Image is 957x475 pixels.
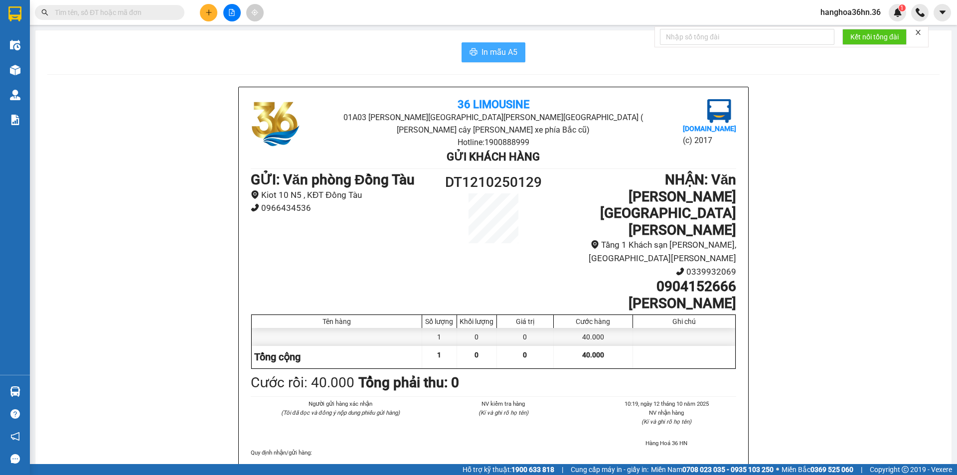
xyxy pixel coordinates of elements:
[810,466,853,474] strong: 0369 525 060
[254,317,419,325] div: Tên hàng
[251,190,259,199] span: environment
[938,8,947,17] span: caret-down
[499,317,551,325] div: Giá trị
[437,351,441,359] span: 1
[497,328,554,346] div: 0
[915,29,922,36] span: close
[554,328,633,346] div: 40.000
[55,7,172,18] input: Tìm tên, số ĐT hoặc mã đơn
[254,351,301,363] span: Tổng cộng
[707,99,731,123] img: logo.jpg
[554,238,736,265] li: Tầng 1 Khách sạn [PERSON_NAME], [GEOGRAPHIC_DATA][PERSON_NAME]
[200,4,217,21] button: plus
[676,267,684,276] span: phone
[458,98,529,111] b: 36 Limousine
[462,42,525,62] button: printerIn mẫu A5
[893,8,902,17] img: icon-new-feature
[434,399,573,408] li: NV kiểm tra hàng
[281,409,400,416] i: (Tôi đã đọc và đồng ý nộp dung phiếu gửi hàng)
[683,125,736,133] b: [DOMAIN_NAME]
[358,374,459,391] b: Tổng phải thu: 0
[636,317,733,325] div: Ghi chú
[10,65,20,75] img: warehouse-icon
[463,464,554,475] span: Hỗ trợ kỹ thuật:
[475,351,478,359] span: 0
[228,9,235,16] span: file-add
[460,317,494,325] div: Khối lượng
[597,408,736,417] li: NV nhận hàng
[8,6,21,21] img: logo-vxr
[641,418,691,425] i: (Kí và ghi rõ họ tên)
[10,432,20,441] span: notification
[422,328,457,346] div: 1
[597,439,736,448] li: Hàng Hoá 36 HN
[902,466,909,473] span: copyright
[556,317,630,325] div: Cước hàng
[246,4,264,21] button: aim
[251,448,736,457] div: Quy định nhận/gửi hàng :
[251,171,415,188] b: GỬI : Văn phòng Đồng Tàu
[554,295,736,312] h1: [PERSON_NAME]
[842,29,907,45] button: Kết nối tổng đài
[554,278,736,295] h1: 0904152666
[682,466,774,474] strong: 0708 023 035 - 0935 103 250
[251,372,354,394] div: Cước rồi : 40.000
[41,9,48,16] span: search
[10,386,20,397] img: warehouse-icon
[331,136,655,149] li: Hotline: 1900888999
[251,99,301,149] img: logo.jpg
[10,115,20,125] img: solution-icon
[251,203,259,212] span: phone
[651,464,774,475] span: Miền Nam
[850,31,899,42] span: Kết nối tổng đài
[582,351,604,359] span: 40.000
[433,171,554,193] h1: DT1210250129
[554,265,736,279] li: 0339932069
[900,4,904,11] span: 1
[470,48,478,57] span: printer
[478,409,528,416] i: (Kí và ghi rõ họ tên)
[782,464,853,475] span: Miền Bắc
[861,464,862,475] span: |
[776,468,779,472] span: ⚪️
[10,90,20,100] img: warehouse-icon
[271,399,410,408] li: Người gửi hàng xác nhận
[916,8,925,17] img: phone-icon
[511,466,554,474] strong: 1900 633 818
[331,111,655,136] li: 01A03 [PERSON_NAME][GEOGRAPHIC_DATA][PERSON_NAME][GEOGRAPHIC_DATA] ( [PERSON_NAME] cây [PERSON_NA...
[251,201,433,215] li: 0966434536
[447,151,540,163] b: Gửi khách hàng
[425,317,454,325] div: Số lượng
[600,171,736,238] b: NHẬN : Văn [PERSON_NAME][GEOGRAPHIC_DATA][PERSON_NAME]
[481,46,517,58] span: In mẫu A5
[562,464,563,475] span: |
[251,9,258,16] span: aim
[10,40,20,50] img: warehouse-icon
[205,9,212,16] span: plus
[223,4,241,21] button: file-add
[10,409,20,419] span: question-circle
[683,134,736,147] li: (c) 2017
[660,29,834,45] input: Nhập số tổng đài
[457,328,497,346] div: 0
[597,399,736,408] li: 10:19, ngày 12 tháng 10 năm 2025
[934,4,951,21] button: caret-down
[899,4,906,11] sup: 1
[10,454,20,464] span: message
[251,188,433,202] li: Kiot 10 N5 , KĐT Đồng Tàu
[571,464,648,475] span: Cung cấp máy in - giấy in:
[812,6,889,18] span: hanghoa36hn.36
[523,351,527,359] span: 0
[591,240,599,249] span: environment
